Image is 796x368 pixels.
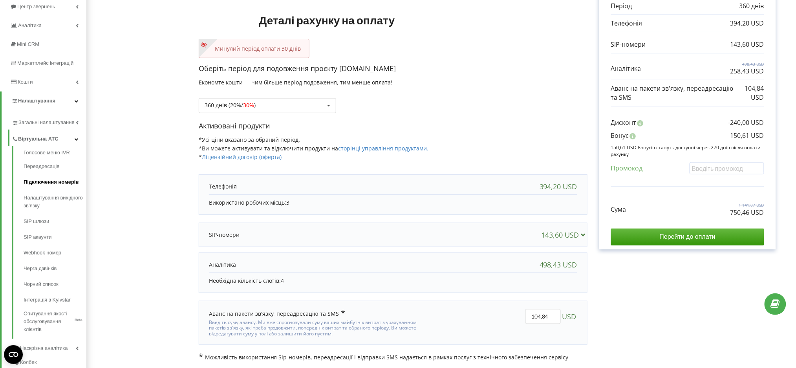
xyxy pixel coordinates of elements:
a: Переадресація [24,159,86,174]
p: Активовані продукти [199,121,587,131]
span: Загальні налаштування [18,119,74,126]
div: Аванс на пакети зв'язку, переадресацію та SMS [209,309,346,318]
p: Використано робочих місць: [209,199,577,207]
a: сторінці управління продуктами. [339,145,429,152]
div: 143,60 USD [541,231,589,239]
a: Наскрізна аналітика [12,339,86,355]
p: 1 141,07 USD [730,202,764,208]
s: 20% [230,101,241,109]
a: Загальні налаштування [12,113,86,130]
span: Віртуальна АТС [18,135,59,143]
p: Телефонія [611,19,642,28]
span: Наскрізна аналітика [20,344,68,352]
p: 258,43 USD [730,67,764,76]
span: USD [562,309,576,324]
p: 150,61 USD [730,131,764,140]
span: Економте кошти — чим більше період подовження, тим менше оплата! [199,79,393,86]
span: 3 [287,199,290,206]
p: Аналітика [611,64,641,73]
p: 150,61 USD бонусів стануть доступні через 270 днів після оплати рахунку [611,144,764,157]
span: *Усі ціни вказано за обраний період. [199,136,300,143]
p: Можливість використання Sip-номерів, переадресації і відправки SMS надається в рамках послуг з те... [199,353,587,361]
a: Чорний список [24,276,86,292]
p: Сума [611,205,626,214]
p: 498,43 USD [730,61,764,67]
button: Open CMP widget [4,345,23,364]
p: Оберіть період для подовження проєкту [DOMAIN_NAME] [199,64,587,74]
p: 143,60 USD [730,40,764,49]
p: -240,00 USD [728,118,764,127]
span: Маркетплейс інтеграцій [17,60,73,66]
div: Введіть суму авансу. Ми вже спрогнозували суму ваших майбутніх витрат з урахуванням пакетів зв'яз... [209,318,435,337]
p: Необхідна кількість слотів: [209,277,577,285]
span: Налаштування [18,98,55,104]
a: SIP акаунти [24,229,86,245]
span: Mini CRM [17,41,39,47]
p: Бонус [611,131,629,140]
a: Налаштування [2,92,86,110]
p: SIP-номери [209,231,240,239]
div: 498,43 USD [540,261,577,269]
span: 30% [243,101,254,109]
div: 394,20 USD [540,183,577,190]
div: 360 днів ( / ) [205,103,256,108]
h1: Деталі рахунку на оплату [199,1,456,39]
p: 360 днів [739,2,764,11]
span: Аналiтика [18,22,42,28]
p: Дисконт [611,118,637,127]
a: SIP шлюзи [24,214,86,229]
a: Ліцензійний договір (оферта) [202,153,282,161]
p: Минулий період оплати 30 днів [207,45,301,53]
a: Віртуальна АТС [12,130,86,146]
a: Налаштування вихідного зв’язку [24,190,86,214]
span: 4 [281,277,284,284]
a: Голосове меню IVR [24,149,86,159]
p: Період [611,2,632,11]
a: Опитування якості обслуговування клієнтівBeta [24,308,86,333]
input: Введіть промокод [690,162,764,174]
p: 750,46 USD [730,208,764,217]
input: Перейти до оплати [611,229,764,245]
span: Колбек [20,359,37,366]
p: Промокод [611,164,643,173]
p: Аналітика [209,261,236,269]
a: Підключення номерів [24,174,86,190]
p: 394,20 USD [730,19,764,28]
span: Кошти [18,79,33,85]
a: Webhook номер [24,245,86,261]
p: SIP-номери [611,40,646,49]
a: Інтеграція з Kyivstar [24,292,86,308]
span: *Ви можете активувати та відключити продукти на [199,145,429,152]
p: Телефонія [209,183,237,190]
p: Аванс на пакети зв'язку, переадресацію та SMS [611,84,735,102]
a: Черга дзвінків [24,261,86,276]
p: 104,84 USD [735,84,764,102]
span: Центр звернень [17,4,55,9]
